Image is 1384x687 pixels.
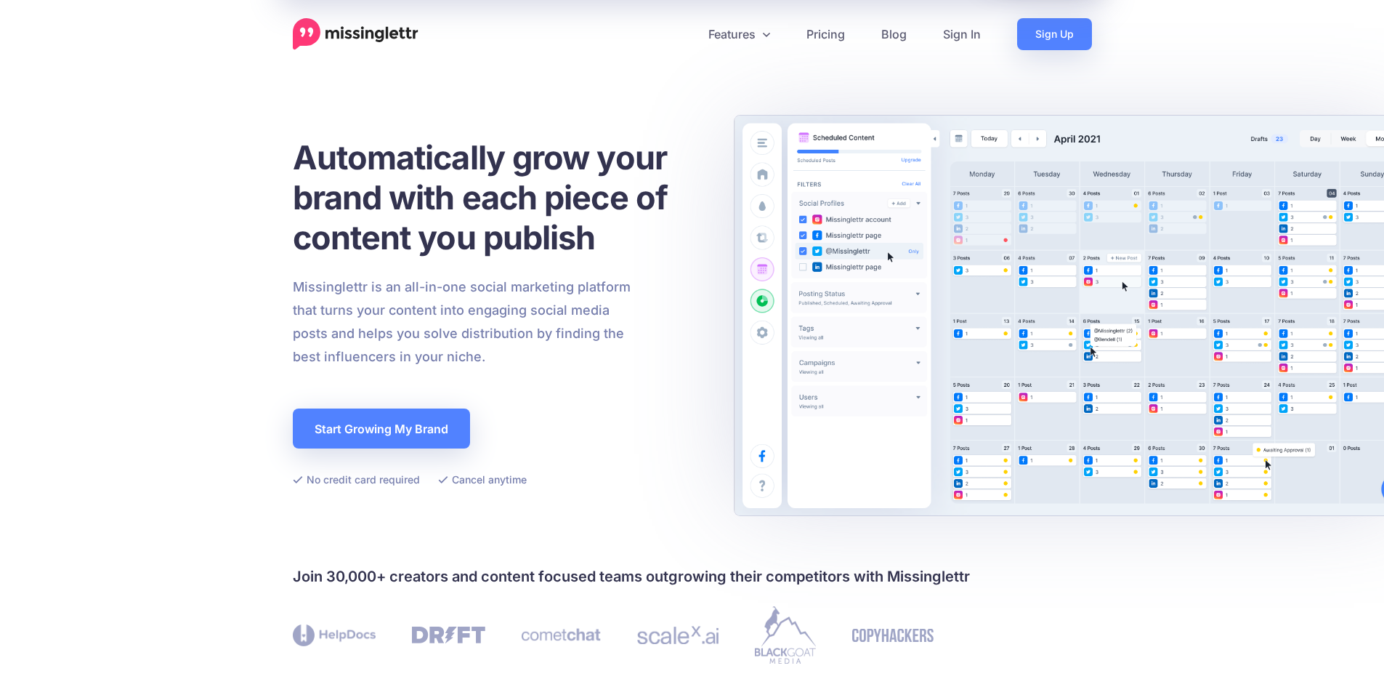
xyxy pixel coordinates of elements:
a: Features [690,18,788,50]
li: No credit card required [293,470,420,489]
h1: Automatically grow your brand with each piece of content you publish [293,137,703,257]
a: Blog [863,18,925,50]
a: Sign In [925,18,999,50]
a: Start Growing My Brand [293,409,470,449]
a: Pricing [788,18,863,50]
a: Home [293,18,418,50]
a: Sign Up [1017,18,1092,50]
li: Cancel anytime [438,470,527,489]
h4: Join 30,000+ creators and content focused teams outgrowing their competitors with Missinglettr [293,565,1092,588]
p: Missinglettr is an all-in-one social marketing platform that turns your content into engaging soc... [293,276,631,369]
